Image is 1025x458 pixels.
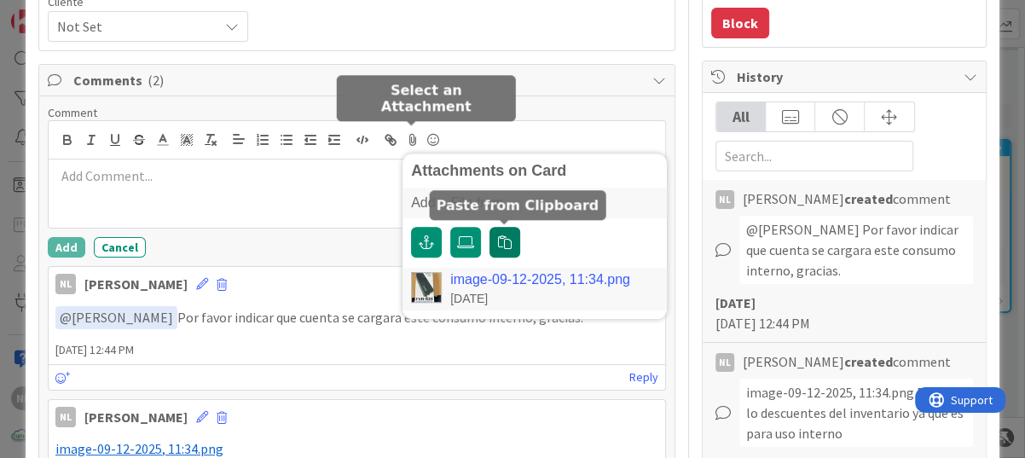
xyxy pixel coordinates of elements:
[411,162,658,179] div: Attachments on Card
[743,188,951,209] span: [PERSON_NAME] comment
[844,353,893,370] b: created
[716,102,766,131] div: All
[55,274,76,294] div: NL
[739,216,973,284] div: @[PERSON_NAME]﻿ Por favor indicar que cuenta se cargara este consumo interno, gracias.
[55,407,76,427] div: NL
[739,379,973,447] div: image-09-12-2025, 11:34.png﻿ Para que lo descuentes del inventario ya que es para uso interno
[715,353,734,372] div: NL
[715,190,734,209] div: NL
[94,237,146,258] button: Cancel
[344,82,509,114] h5: Select an Attachment
[36,3,78,23] span: Support
[57,14,210,38] span: Not Set
[737,67,955,87] span: History
[437,197,599,213] h5: Paste from Clipboard
[60,309,72,326] span: @
[55,306,658,329] p: Por favor indicar que cuenta se cargara este consumo interno, gracias.
[49,341,665,359] span: [DATE] 12:44 PM
[711,8,769,38] button: Block
[743,351,951,372] span: [PERSON_NAME] comment
[715,141,913,171] input: Search...
[48,105,97,120] span: Comment
[629,367,658,388] a: Reply
[84,274,188,294] div: [PERSON_NAME]
[55,440,223,457] span: image-09-12-2025, 11:34.png
[844,190,893,207] b: created
[715,294,756,311] b: [DATE]
[450,291,630,306] div: [DATE]
[450,272,630,287] a: image-09-12-2025, 11:34.png
[60,309,173,326] span: [PERSON_NAME]
[73,70,644,90] span: Comments
[715,293,973,333] div: [DATE] 12:44 PM
[148,72,164,89] span: ( 2 )
[48,237,85,258] button: Add
[402,188,667,218] div: Add a File from...
[84,407,188,427] div: [PERSON_NAME]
